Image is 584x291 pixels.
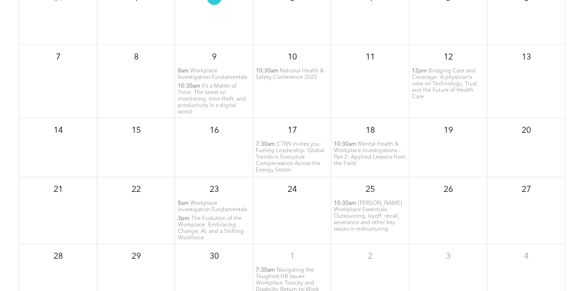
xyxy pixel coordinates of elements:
p: 10 [284,49,301,65]
span: National Health & Safety Conference 2025 [256,68,324,80]
span: The Evolution of the Workplace: Embracing Change, AI, and a Shifting Workforce [178,216,244,241]
span: It’s a Matter of Time: The latest on monitoring, time theft, and productivity in a digital world [178,83,246,115]
span: Workplace Investigation Fundamentals [178,201,247,213]
p: 3 [440,248,457,265]
p: 11 [362,49,379,65]
p: 1 [284,248,301,265]
p: 19 [440,122,457,139]
span: Bridging Care and Coverage: A physician’s view on Technology, Trust, and the Future of Health Care [412,68,478,100]
p: 15 [128,122,144,139]
span: 8am [178,68,189,74]
p: 22 [128,181,144,198]
p: 21 [50,181,66,198]
span: 10:30am [178,83,200,89]
p: 7 [50,49,66,65]
p: 20 [518,122,535,139]
span: 10:30am [334,141,356,148]
p: 13 [518,49,535,65]
span: 7:30am [256,141,275,148]
p: 8 [128,49,144,65]
p: 30 [206,248,223,265]
span: Workplace Investigation Fundamentals [178,68,247,80]
p: 4 [518,248,535,265]
span: Mental Health & Workplace Investigations – Part 2: Applied Lessons from the Field [334,142,406,166]
p: 9 [206,49,223,65]
p: 2 [362,248,379,265]
p: 17 [284,122,301,139]
span: 12pm [412,68,427,74]
p: 29 [128,248,144,265]
p: 12 [440,49,457,65]
span: CTRN invites you: Fueling Leadership: Global Trends in Executive Compensation Across the Energy S... [256,142,324,173]
p: 14 [50,122,66,139]
span: 10:30am [334,200,356,207]
span: 7:30am [256,267,275,273]
p: 27 [518,181,535,198]
p: 18 [362,122,379,139]
span: [PERSON_NAME] Workplace Essentials: Outsourcing, layoff, recall, severance and other key issues i... [334,201,402,232]
span: 3pm [178,215,190,222]
p: 16 [206,122,223,139]
p: 24 [284,181,301,198]
span: 8am [178,200,189,207]
p: 28 [50,248,66,265]
p: 23 [206,181,223,198]
p: 26 [440,181,457,198]
span: 10:30am [256,68,278,74]
p: 25 [362,181,379,198]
